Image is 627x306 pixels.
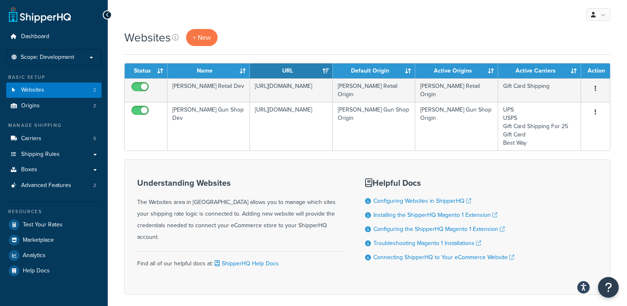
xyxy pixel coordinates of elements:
[333,102,416,151] td: [PERSON_NAME] Gun Shop Origin
[250,102,332,151] td: [URL][DOMAIN_NAME]
[21,151,60,158] span: Shipping Rules
[167,63,250,78] th: Name: activate to sort column ascending
[373,253,514,262] a: Connecting ShipperHQ to Your eCommerce Website
[21,87,44,94] span: Websites
[137,251,344,270] div: Find all of our helpful docs at:
[186,29,218,46] a: + New
[6,263,102,278] a: Help Docs
[498,78,581,102] td: Gift Card Shipping
[6,74,102,81] div: Basic Setup
[9,6,71,23] a: ShipperHQ Home
[581,63,610,78] th: Action
[93,87,96,94] span: 2
[23,252,46,259] span: Analytics
[498,102,581,151] td: UPS USPS Gift Card Shipping For 25 Gift Card Best Way
[6,178,102,193] li: Advanced Features
[415,102,498,151] td: [PERSON_NAME] Gun Shop Origin
[6,83,102,98] li: Websites
[415,63,498,78] th: Active Origins: activate to sort column ascending
[6,217,102,232] a: Test Your Rates
[373,211,497,219] a: Installing the ShipperHQ Magento 1 Extension
[333,78,416,102] td: [PERSON_NAME] Retail Origin
[93,102,96,109] span: 2
[6,98,102,114] li: Origins
[6,131,102,146] li: Carriers
[6,29,102,44] a: Dashboard
[6,83,102,98] a: Websites 2
[6,248,102,263] a: Analytics
[167,78,250,102] td: [PERSON_NAME] Retail Dev
[365,178,514,187] h3: Helpful Docs
[21,166,37,173] span: Boxes
[137,178,344,187] h3: Understanding Websites
[6,147,102,162] a: Shipping Rules
[415,78,498,102] td: [PERSON_NAME] Retail Origin
[250,63,332,78] th: URL: activate to sort column ascending
[21,54,74,61] span: Scope: Development
[23,221,63,228] span: Test Your Rates
[21,135,41,142] span: Carriers
[250,78,332,102] td: [URL][DOMAIN_NAME]
[6,162,102,177] a: Boxes
[598,277,619,298] button: Open Resource Center
[93,182,96,189] span: 2
[373,197,471,205] a: Configuring Websites in ShipperHQ
[21,102,40,109] span: Origins
[213,259,279,268] a: ShipperHQ Help Docs
[137,178,344,243] div: The Websites area in [GEOGRAPHIC_DATA] allows you to manage which sites your shipping rate logic ...
[6,131,102,146] a: Carriers 5
[6,233,102,248] a: Marketplace
[6,98,102,114] a: Origins 2
[23,237,54,244] span: Marketplace
[373,239,481,248] a: Troubleshooting Magento 1 Installations
[333,63,416,78] th: Default Origin: activate to sort column ascending
[93,135,96,142] span: 5
[124,29,171,46] h1: Websites
[21,182,71,189] span: Advanced Features
[125,63,167,78] th: Status: activate to sort column ascending
[6,178,102,193] a: Advanced Features 2
[193,33,211,42] span: + New
[6,122,102,129] div: Manage Shipping
[21,33,49,40] span: Dashboard
[6,208,102,215] div: Resources
[373,225,505,233] a: Configuring the ShipperHQ Magento 1 Extension
[167,102,250,151] td: [PERSON_NAME] Gun Shop Dev
[498,63,581,78] th: Active Carriers: activate to sort column ascending
[23,267,50,274] span: Help Docs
